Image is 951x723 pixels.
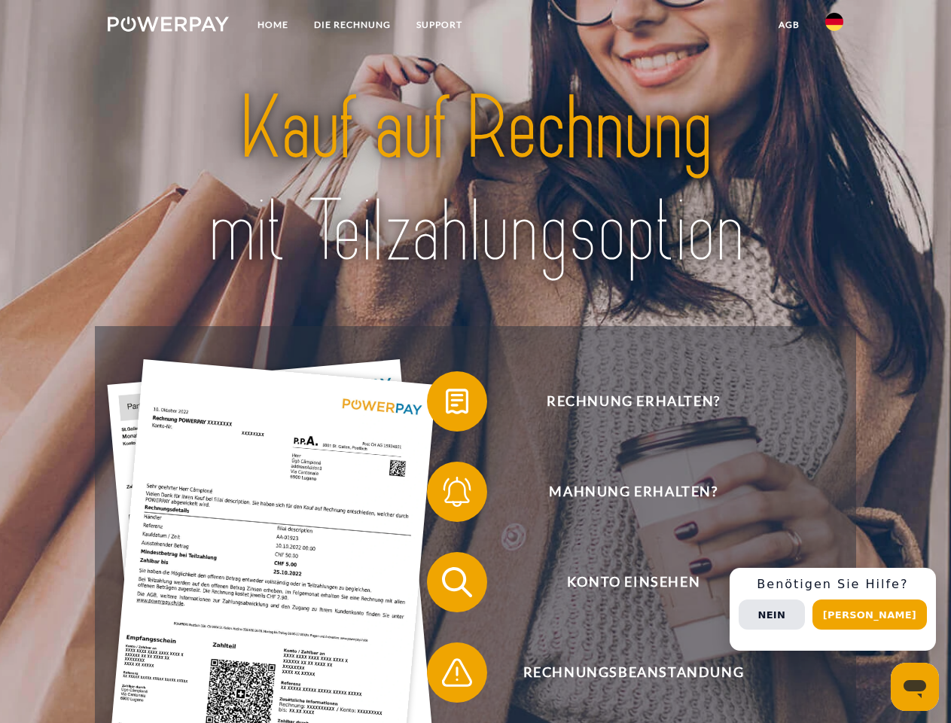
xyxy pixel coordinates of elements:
button: Konto einsehen [427,552,818,612]
a: Home [245,11,301,38]
div: Schnellhilfe [730,568,936,651]
img: qb_warning.svg [438,654,476,691]
img: qb_bill.svg [438,383,476,420]
a: agb [766,11,812,38]
h3: Benötigen Sie Hilfe? [739,577,927,592]
button: Rechnungsbeanstandung [427,642,818,703]
img: title-powerpay_de.svg [144,72,807,288]
span: Konto einsehen [449,552,818,612]
a: SUPPORT [404,11,475,38]
span: Mahnung erhalten? [449,462,818,522]
img: qb_bell.svg [438,473,476,511]
img: logo-powerpay-white.svg [108,17,229,32]
button: Nein [739,599,805,630]
span: Rechnungsbeanstandung [449,642,818,703]
button: [PERSON_NAME] [812,599,927,630]
a: DIE RECHNUNG [301,11,404,38]
img: de [825,13,843,31]
button: Rechnung erhalten? [427,371,818,432]
img: qb_search.svg [438,563,476,601]
button: Mahnung erhalten? [427,462,818,522]
span: Rechnung erhalten? [449,371,818,432]
iframe: Schaltfläche zum Öffnen des Messaging-Fensters [891,663,939,711]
